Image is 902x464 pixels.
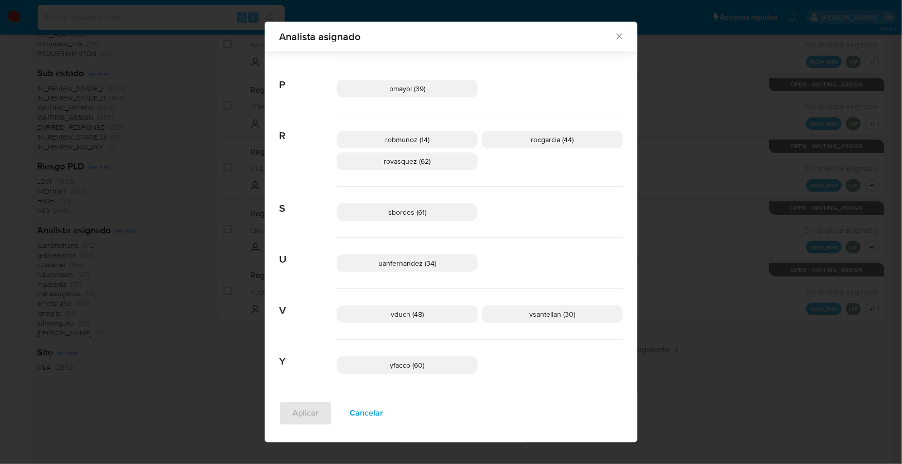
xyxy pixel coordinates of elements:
[378,258,436,268] span: uanfernandez (34)
[337,203,478,221] div: sbordes (61)
[279,31,614,42] span: Analista asignado
[279,187,337,215] span: S
[337,80,478,97] div: pmayol (39)
[337,152,478,170] div: rovasquez (62)
[337,305,478,323] div: vduch (48)
[482,131,623,148] div: rocgarcia (44)
[337,356,478,374] div: yfacco (60)
[531,134,574,145] span: rocgarcia (44)
[388,207,426,217] span: sbordes (61)
[482,305,623,323] div: vsantellan (30)
[279,238,337,266] span: U
[337,254,478,272] div: uanfernandez (34)
[389,83,425,94] span: pmayol (39)
[614,31,623,41] button: Cerrar
[279,114,337,142] span: R
[279,63,337,91] span: P
[279,289,337,317] span: V
[391,309,424,319] span: vduch (48)
[350,402,383,425] span: Cancelar
[336,401,396,426] button: Cancelar
[279,340,337,368] span: Y
[385,134,429,145] span: robmunoz (14)
[390,360,425,370] span: yfacco (60)
[337,131,478,148] div: robmunoz (14)
[530,309,576,319] span: vsantellan (30)
[384,156,431,166] span: rovasquez (62)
